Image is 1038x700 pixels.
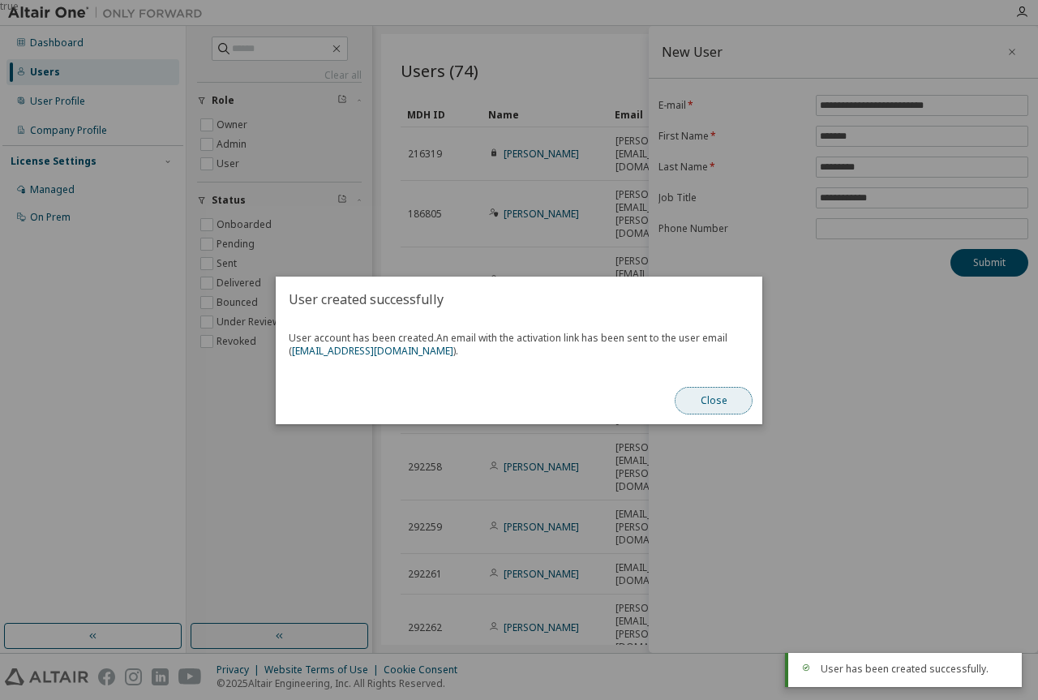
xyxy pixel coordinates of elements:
[821,663,1009,676] div: User has been created successfully.
[276,277,762,322] h2: User created successfully
[289,331,727,358] span: An email with the activation link has been sent to the user email ( ).
[292,344,453,358] a: [EMAIL_ADDRESS][DOMAIN_NAME]
[289,332,749,358] span: User account has been created.
[675,387,753,414] button: Close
